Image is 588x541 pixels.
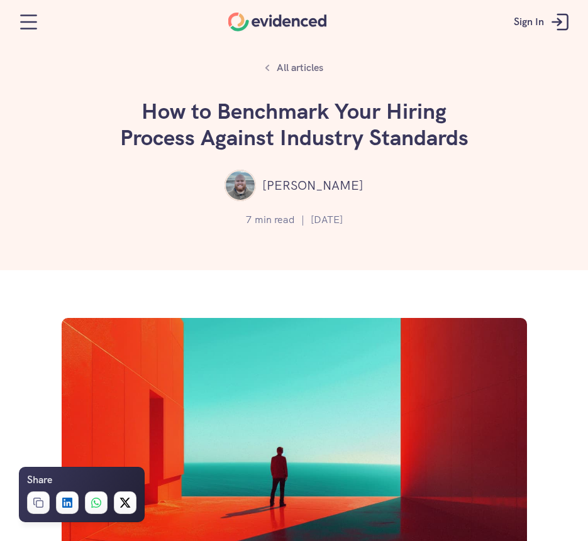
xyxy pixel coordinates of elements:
h6: Share [27,472,52,488]
p: [PERSON_NAME] [262,175,363,195]
p: [DATE] [311,212,343,228]
a: Sign In [504,3,582,41]
p: 7 [246,212,252,228]
img: "" [225,170,256,201]
a: All articles [258,57,330,79]
a: Home [228,13,327,31]
p: All articles [277,60,323,76]
p: Sign In [514,14,544,30]
p: min read [255,212,295,228]
p: | [301,212,304,228]
h1: How to Benchmark Your Hiring Process Against Industry Standards [106,98,483,151]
